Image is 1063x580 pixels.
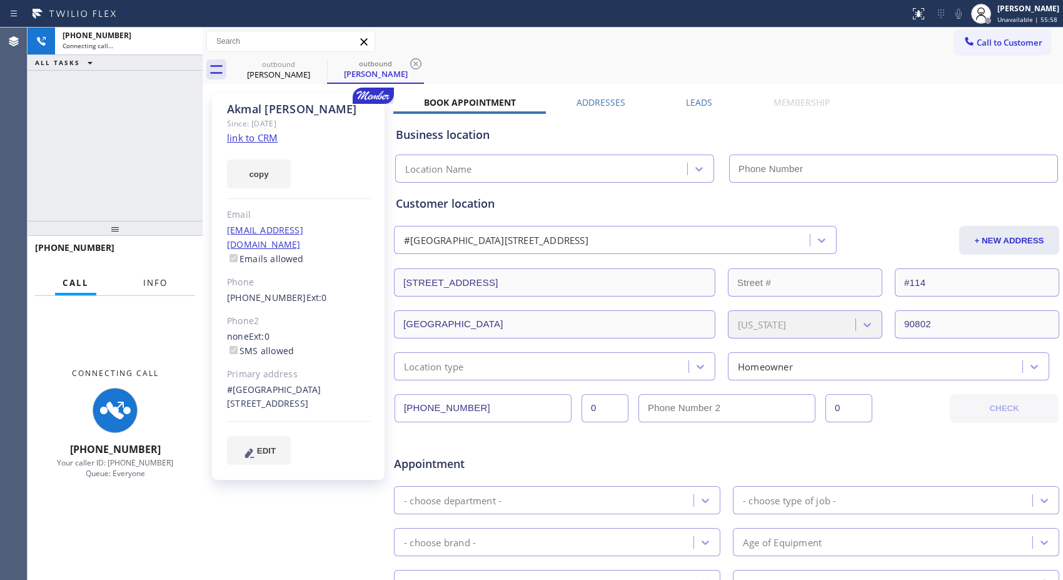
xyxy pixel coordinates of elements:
label: Membership [773,96,830,108]
button: CHECK [950,394,1059,423]
input: Emails allowed [229,254,238,262]
div: - choose type of job - [743,493,836,507]
span: ALL TASKS [35,58,80,67]
input: Street # [728,268,882,297]
span: [PHONE_NUMBER] [63,30,131,41]
span: [PHONE_NUMBER] [70,442,161,456]
div: Phone2 [227,314,370,328]
input: Phone Number [729,155,1058,183]
input: Search [207,31,375,51]
div: Akmal [PERSON_NAME] [227,102,370,116]
div: Customer location [396,195,1057,212]
input: Address [394,268,715,297]
span: Ext: 0 [306,292,327,303]
div: #[GEOGRAPHIC_DATA][STREET_ADDRESS] [404,233,588,248]
div: none [227,330,370,359]
input: Ext. 2 [825,394,872,422]
span: Your caller ID: [PHONE_NUMBER] Queue: Everyone [57,457,173,479]
div: Business location [396,126,1057,143]
span: Appointment [394,455,614,472]
div: #[GEOGRAPHIC_DATA][STREET_ADDRESS] [227,383,370,412]
div: [PERSON_NAME] [231,69,326,80]
span: Connecting Call [72,368,159,379]
div: outbound [328,59,423,68]
div: - choose brand - [404,535,476,549]
span: [PHONE_NUMBER] [35,242,114,253]
div: Primary address [227,367,370,382]
div: - choose department - [404,493,501,507]
label: Leads [686,96,712,108]
input: Ext. [582,394,628,422]
div: Age of Equipment [743,535,822,549]
button: Call [55,271,96,295]
div: [PERSON_NAME] [328,68,423,79]
a: link to CRM [227,131,278,144]
div: Homeowner [738,359,793,374]
a: [EMAIL_ADDRESS][DOMAIN_NAME] [227,224,303,250]
div: Akmal Akbar [328,56,423,83]
div: Akmal Akbar [231,56,326,84]
button: Info [136,271,175,295]
button: ALL TASKS [28,55,105,70]
span: Connecting call… [63,41,113,50]
span: Call [63,277,89,288]
span: EDIT [257,446,276,455]
button: + NEW ADDRESS [959,226,1059,255]
span: Unavailable | 55:58 [997,15,1057,24]
div: Location type [404,359,464,374]
input: City [394,310,715,338]
div: Location Name [405,162,472,176]
div: outbound [231,59,326,69]
span: Ext: 0 [249,330,270,342]
label: SMS allowed [227,345,294,357]
label: Book Appointment [424,96,516,108]
label: Emails allowed [227,253,304,265]
span: Call to Customer [977,37,1042,48]
span: Info [143,277,168,288]
div: Phone [227,275,370,290]
div: Since: [DATE] [227,116,370,131]
div: Email [227,208,370,222]
input: ZIP [895,310,1059,338]
button: EDIT [227,436,291,465]
input: Phone Number [395,394,572,422]
button: Call to Customer [955,31,1050,54]
input: Phone Number 2 [638,394,815,422]
a: [PHONE_NUMBER] [227,292,306,303]
button: Mute [950,5,967,23]
label: Addresses [577,96,625,108]
input: SMS allowed [229,346,238,354]
div: [PERSON_NAME] [997,3,1059,14]
button: copy [227,160,291,188]
input: Apt. # [895,268,1059,297]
